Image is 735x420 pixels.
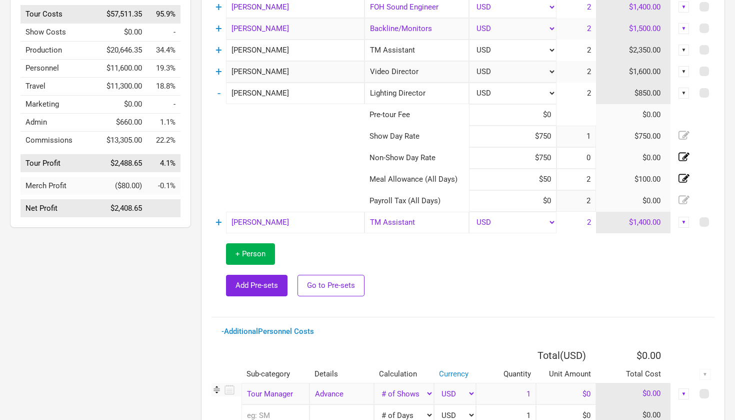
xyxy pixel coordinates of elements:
[147,6,180,24] td: Tour Costs as % of Tour Income
[101,132,147,150] td: $13,305.00
[678,23,689,34] div: ▼
[596,83,671,104] td: $850.00
[226,83,364,104] input: eg: Angus
[147,96,180,114] td: Marketing as % of Tour Income
[226,40,364,61] input: eg: John
[596,147,671,169] td: $0.00
[235,249,265,258] span: + Person
[147,177,180,195] td: Merch Profit as % of Tour Income
[364,212,469,233] div: TM Assistant
[101,42,147,60] td: $20,646.35
[678,66,689,77] div: ▼
[364,126,469,147] td: Show Day Rate
[101,24,147,42] td: $0.00
[596,126,671,147] td: $750.00
[101,177,147,195] td: ($80.00)
[476,365,536,383] th: Quantity
[101,200,147,218] td: $2,408.65
[596,61,671,83] td: $1,600.00
[147,78,180,96] td: Travel as % of Tour Income
[309,365,374,383] th: Details
[101,96,147,114] td: $0.00
[20,132,101,150] td: Commissions
[20,200,101,218] td: Net Profit
[678,2,689,13] div: ▼
[536,365,596,383] th: Unit Amount
[309,383,374,404] input: Advance
[556,61,596,83] td: 2
[678,388,689,399] div: ▼
[364,83,469,104] div: Lighting Director
[596,345,671,365] th: $0.00
[221,327,314,336] a: - Additional Personnel Costs
[147,60,180,78] td: Personnel as % of Tour Income
[536,383,596,404] input: Cost per show
[101,6,147,24] td: $57,511.35
[215,216,222,229] a: +
[215,1,222,14] a: +
[217,87,220,100] a: -
[20,114,101,132] td: Admin
[20,177,101,195] td: Merch Profit
[476,345,596,365] th: Total ( USD )
[596,104,671,126] td: $0.00
[374,365,434,383] th: Calculation
[699,369,710,380] div: ▼
[241,365,309,383] th: Sub-category
[556,212,596,233] td: 2
[556,40,596,61] td: 2
[215,65,222,78] a: +
[101,154,147,172] td: $2,488.65
[20,60,101,78] td: Personnel
[307,281,355,290] span: Go to Pre-sets
[226,61,364,83] input: eg: Lars
[297,275,364,296] button: Go to Pre-sets
[364,104,469,126] td: Pre-tour Fee
[364,169,469,190] td: Meal Allowance (All Days)
[364,18,469,40] div: Backline/Monitors
[211,384,222,395] img: Re-order
[596,18,671,40] td: $1,500.00
[101,60,147,78] td: $11,600.00
[241,383,309,404] div: Tour Manager
[20,42,101,60] td: Production
[215,22,222,35] a: +
[147,42,180,60] td: Production as % of Tour Income
[147,132,180,150] td: Commissions as % of Tour Income
[101,114,147,132] td: $660.00
[226,18,364,40] input: eg: Ozzy
[226,275,287,296] button: Add Pre-sets
[215,44,222,57] a: +
[556,18,596,40] td: 2
[596,212,671,233] td: $1,400.00
[147,154,180,172] td: Tour Profit as % of Tour Income
[678,88,689,99] div: ▼
[20,96,101,114] td: Marketing
[147,24,180,42] td: Show Costs as % of Tour Income
[678,45,689,56] div: ▼
[678,217,689,228] div: ▼
[147,200,180,218] td: Net Profit as % of Tour Income
[101,78,147,96] td: $11,300.00
[596,190,671,212] td: $0.00
[596,383,671,404] td: $0.00
[596,169,671,190] td: $100.00
[147,114,180,132] td: Admin as % of Tour Income
[20,154,101,172] td: Tour Profit
[235,281,278,290] span: Add Pre-sets
[226,212,364,233] input: eg: Sinead
[364,61,469,83] div: Video Director
[596,40,671,61] td: $2,350.00
[556,83,596,104] td: 2
[364,190,469,212] td: Payroll Tax (All Days)
[596,365,671,383] th: Total Cost
[20,6,101,24] td: Tour Costs
[20,78,101,96] td: Travel
[364,40,469,61] div: TM Assistant
[20,24,101,42] td: Show Costs
[364,147,469,169] td: Non-Show Day Rate
[226,243,275,265] button: + Person
[439,369,468,378] a: Currency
